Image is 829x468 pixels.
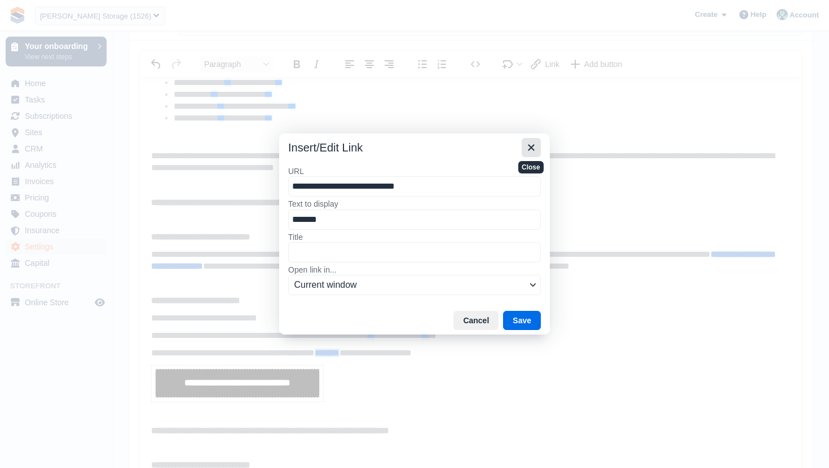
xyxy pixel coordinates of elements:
label: Text to display [288,199,541,209]
button: Close [522,138,541,157]
button: Cancel [453,311,499,330]
span: Current window [294,278,526,292]
button: Save [503,311,541,330]
label: Title [288,232,541,242]
div: Insert/Edit Link [279,133,550,335]
label: Open link in... [288,265,541,275]
h1: Insert/Edit Link [288,140,363,155]
label: URL [288,166,541,176]
button: Open link in... [288,275,541,295]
